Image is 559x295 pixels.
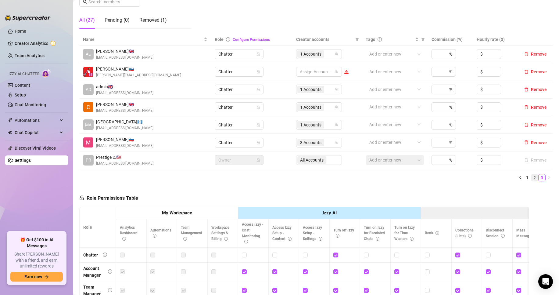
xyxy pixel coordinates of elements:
span: info-circle [288,237,292,241]
img: AI Chatter [42,69,51,78]
span: Automations [15,115,58,125]
strong: Izzy AI [323,210,337,216]
span: Remove [531,52,547,56]
a: Settings [15,158,31,163]
a: Creator Analytics exclamation-circle [15,38,63,48]
span: [EMAIL_ADDRESS][DOMAIN_NAME] [96,143,153,149]
span: lock [79,195,84,200]
span: Bank [425,231,439,235]
li: Next Page [546,174,553,181]
span: [EMAIL_ADDRESS][DOMAIN_NAME] [96,108,153,114]
span: info-circle [468,234,472,238]
span: info-circle [319,237,322,241]
span: [PERSON_NAME] 🇬🇧 [96,48,153,55]
span: Earn now [24,274,42,279]
a: Configure Permissions [233,38,270,42]
span: Access Izzy Setup - Content [272,225,292,241]
span: delete [524,87,529,92]
span: right [547,176,551,179]
span: Turn off Izzy [333,228,354,238]
span: Turn on Izzy for Time Wasters [394,225,415,241]
span: Name [83,36,202,43]
span: Chatter [218,138,260,147]
span: Analytics Dashboard [120,225,138,241]
span: MA [85,122,91,128]
span: filter [354,35,360,44]
span: info-circle [122,237,126,241]
span: lock [256,123,260,127]
span: Owner [218,155,260,165]
span: delete [524,52,529,56]
span: Remove [531,87,547,92]
span: lock [256,158,260,162]
button: Remove [522,86,549,93]
span: Mass Message [516,228,537,238]
span: lock [256,141,260,144]
div: All (27) [79,16,95,24]
a: Team Analytics [15,53,45,58]
span: warning [344,70,349,74]
img: Chat Copilot [8,130,12,135]
span: Chat Copilot [15,128,58,137]
img: logo-BBDzfeDw.svg [5,15,51,21]
span: 3 Accounts [300,139,321,146]
span: 1 Accounts [300,104,321,111]
span: team [335,52,339,56]
span: 3 Accounts [297,139,324,146]
span: delete [524,123,529,127]
span: 1 Accounts [297,50,324,58]
span: Remove [531,140,547,145]
img: Miha janzevic [83,137,93,147]
img: nik perše [83,67,93,77]
img: Callum Walker [83,102,93,112]
span: info-circle [226,37,230,42]
span: info-circle [153,234,156,238]
span: [EMAIL_ADDRESS][DOMAIN_NAME] [96,161,153,166]
button: Remove [522,121,549,129]
th: Name [79,34,211,46]
span: Disconnect Session [486,228,505,238]
span: AL [86,51,91,57]
span: Role [215,37,224,42]
a: Discover Viral Videos [15,146,56,151]
span: lock [256,52,260,56]
a: 3 [539,174,545,181]
span: left [518,176,522,179]
span: Remove [531,105,547,110]
li: Previous Page [516,174,524,181]
span: Automations [150,228,171,238]
span: Access Izzy Setup - Settings [303,225,322,241]
span: delete [524,105,529,109]
span: team [335,88,339,91]
button: left [516,174,524,181]
span: info-circle [183,237,187,241]
span: admin 🇬🇧 [96,83,153,90]
span: AD [86,86,91,93]
span: filter [420,35,426,44]
span: [EMAIL_ADDRESS][DOMAIN_NAME] [96,125,153,131]
span: filter [355,38,359,41]
span: 1 Accounts [300,86,321,93]
span: team [335,70,339,74]
span: delete [524,140,529,144]
span: Share [PERSON_NAME] with a friend, and earn unlimited rewards [10,251,63,269]
span: info-circle [501,234,505,238]
div: Removed (1) [139,16,167,24]
span: Chatter [218,67,260,76]
div: Open Intercom Messenger [538,274,553,289]
button: Remove [522,104,549,111]
span: info-circle [336,234,339,238]
span: [PERSON_NAME] 🇬🇧 [96,101,153,108]
button: Remove [522,50,549,58]
span: Izzy AI Chatter [9,71,39,77]
span: 1 Accounts [300,51,321,57]
span: filter [421,38,425,41]
button: Remove [522,139,549,146]
span: [PERSON_NAME] 🇸🇮 [96,66,181,72]
span: Chatter [218,103,260,112]
span: info-circle [108,288,112,292]
th: Commission (%) [428,34,473,46]
span: info-circle [410,237,414,241]
span: team [335,123,339,127]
